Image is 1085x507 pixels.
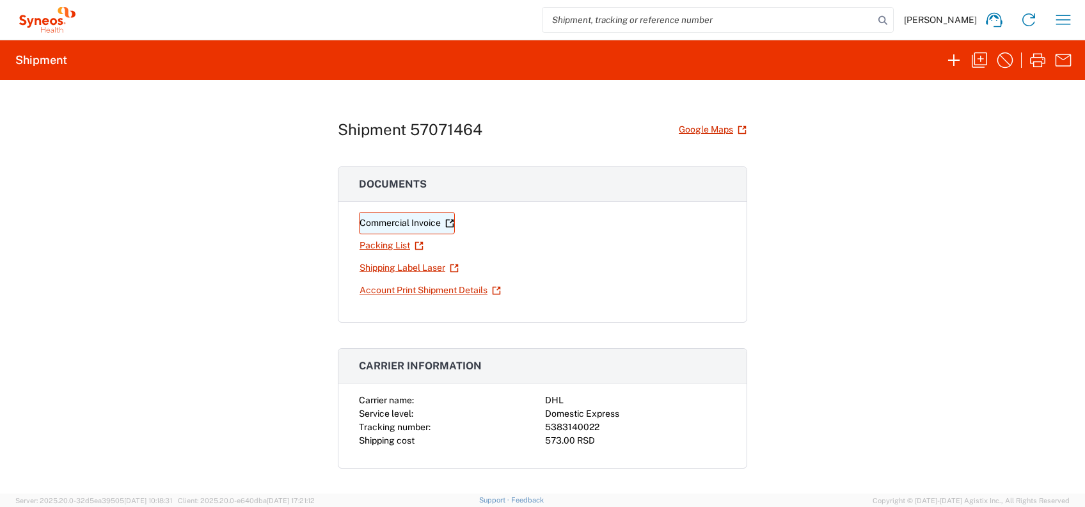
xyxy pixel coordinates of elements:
[267,497,315,504] span: [DATE] 17:21:12
[359,395,414,405] span: Carrier name:
[338,120,482,139] h1: Shipment 57071464
[545,407,726,421] div: Domestic Express
[678,118,747,141] a: Google Maps
[359,178,427,190] span: Documents
[124,497,172,504] span: [DATE] 10:18:31
[545,394,726,407] div: DHL
[545,434,726,447] div: 573.00 RSD
[359,212,455,234] a: Commercial Invoice
[359,435,415,446] span: Shipping cost
[359,408,413,419] span: Service level:
[359,257,459,279] a: Shipping Label Laser
[511,496,544,504] a: Feedback
[873,495,1070,506] span: Copyright © [DATE]-[DATE] Agistix Inc., All Rights Reserved
[359,279,502,302] a: Account Print Shipment Details
[545,421,726,434] div: 5383140022
[359,234,424,257] a: Packing List
[359,360,482,372] span: Carrier information
[542,8,874,32] input: Shipment, tracking or reference number
[359,422,431,432] span: Tracking number:
[15,52,67,68] h2: Shipment
[178,497,315,504] span: Client: 2025.20.0-e640dba
[904,14,977,26] span: [PERSON_NAME]
[479,496,511,504] a: Support
[15,497,172,504] span: Server: 2025.20.0-32d5ea39505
